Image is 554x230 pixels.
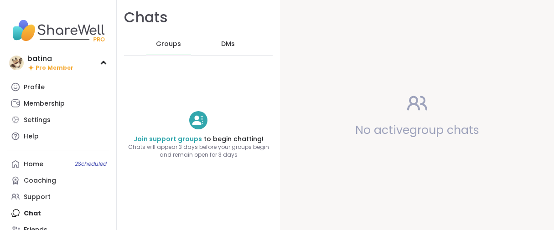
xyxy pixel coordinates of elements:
a: Join support groups [134,134,202,143]
div: Settings [24,116,51,125]
div: Coaching [24,176,56,185]
div: Support [24,193,51,202]
span: No active group chats [355,122,479,138]
img: batina [9,56,24,70]
a: Settings [7,112,109,128]
span: DMs [221,40,235,49]
div: Membership [24,99,65,108]
a: Coaching [7,172,109,189]
div: batina [27,54,73,64]
a: Support [7,189,109,205]
img: ShareWell Nav Logo [7,15,109,46]
div: Home [24,160,43,169]
div: Profile [24,83,45,92]
span: Groups [156,40,181,49]
h1: Chats [124,7,168,28]
a: Profile [7,79,109,95]
h4: to begin chatting! [117,135,280,144]
div: Help [24,132,39,141]
a: Help [7,128,109,144]
span: 2 Scheduled [75,160,107,168]
a: Home2Scheduled [7,156,109,172]
span: Pro Member [36,64,73,72]
a: Membership [7,95,109,112]
span: Chats will appear 3 days before your groups begin and remain open for 3 days [117,143,280,159]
